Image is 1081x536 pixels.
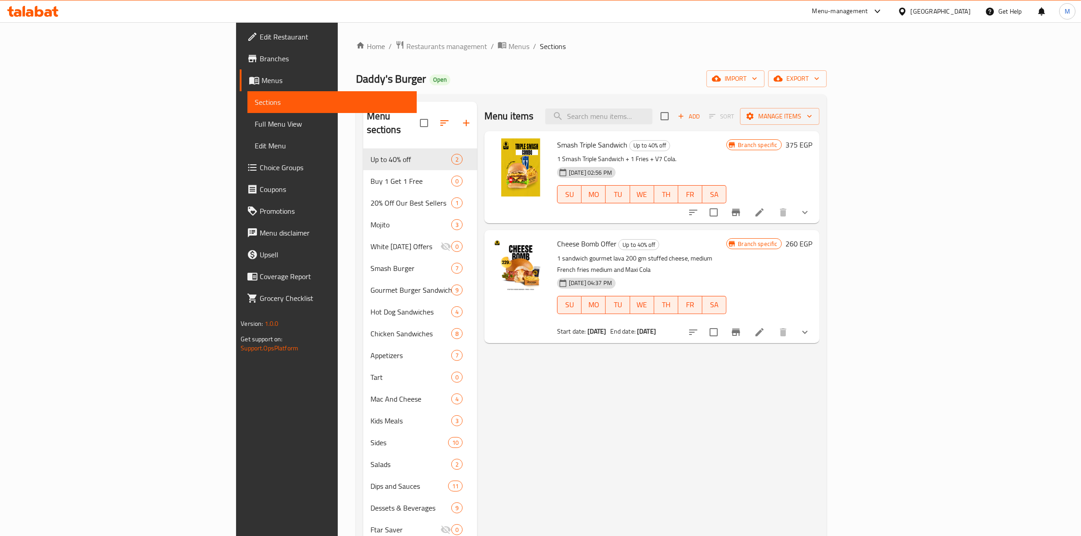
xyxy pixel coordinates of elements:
[370,502,451,513] span: Dessets & Beverages
[241,333,282,345] span: Get support on:
[491,41,494,52] li: /
[630,185,654,203] button: WE
[260,162,410,173] span: Choice Groups
[678,296,702,314] button: FR
[609,188,626,201] span: TU
[768,70,827,87] button: export
[363,410,477,432] div: Kids Meals3
[363,475,477,497] div: Dips and Sauces11
[452,351,462,360] span: 7
[370,350,451,361] span: Appetizers
[370,459,451,470] div: Salads
[775,73,819,84] span: export
[557,185,582,203] button: SU
[363,170,477,192] div: Buy 1 Get 1 Free0
[706,298,723,311] span: SA
[557,237,617,251] span: Cheese Bomb Offer
[247,135,417,157] a: Edit Menu
[451,415,463,426] div: items
[370,176,451,187] div: Buy 1 Get 1 Free
[370,415,451,426] span: Kids Meals
[585,188,602,201] span: MO
[655,107,674,126] span: Select section
[706,188,723,201] span: SA
[610,325,636,337] span: End date:
[452,526,462,534] span: 0
[452,155,462,164] span: 2
[241,342,298,354] a: Support.OpsPlatform
[370,219,451,230] div: Mojito
[492,138,550,197] img: Smash Triple Sandwich
[370,481,448,492] span: Dips and Sauces
[561,298,578,311] span: SU
[725,202,747,223] button: Branch-specific-item
[452,264,462,273] span: 7
[747,111,812,122] span: Manage items
[451,350,463,361] div: items
[702,296,726,314] button: SA
[370,524,440,535] div: Ftar Saver
[812,6,868,17] div: Menu-management
[629,140,670,151] div: Up to 40% off
[363,148,477,170] div: Up to 40% off2
[363,497,477,519] div: Dessets & Beverages9
[582,296,606,314] button: MO
[363,344,477,366] div: Appetizers7
[609,298,626,311] span: TU
[370,154,451,165] span: Up to 40% off
[634,188,651,201] span: WE
[356,40,827,52] nav: breadcrumb
[451,154,463,165] div: items
[452,504,462,512] span: 9
[654,296,678,314] button: TH
[260,184,410,195] span: Coupons
[561,188,578,201] span: SU
[265,318,279,329] span: 1.0.0
[654,185,678,203] button: TH
[363,279,477,301] div: Gourmet Burger Sandwiches9
[415,113,434,133] span: Select all sections
[395,40,487,52] a: Restaurants management
[678,185,702,203] button: FR
[557,153,727,165] p: 1 Smash Triple Sandwich + 1 Fries + V7 Cola.
[260,271,410,282] span: Coverage Report
[452,286,462,295] span: 9
[740,108,819,125] button: Manage items
[363,301,477,323] div: Hot Dog Sandwiches4
[606,185,630,203] button: TU
[255,140,410,151] span: Edit Menu
[452,242,462,251] span: 0
[370,263,451,274] span: Smash Burger
[772,202,794,223] button: delete
[682,188,699,201] span: FR
[772,321,794,343] button: delete
[714,73,757,84] span: import
[451,241,463,252] div: items
[255,118,410,129] span: Full Menu View
[260,31,410,42] span: Edit Restaurant
[455,112,477,134] button: Add section
[637,325,656,337] b: [DATE]
[618,239,659,250] div: Up to 40% off
[451,459,463,470] div: items
[370,328,451,339] div: Chicken Sandwiches
[587,325,607,337] b: [DATE]
[452,417,462,425] span: 3
[706,70,765,87] button: import
[565,279,616,287] span: [DATE] 04:37 PM
[260,53,410,64] span: Branches
[370,437,448,448] div: Sides
[363,236,477,257] div: White [DATE] Offers0
[440,241,451,252] svg: Inactive section
[682,321,704,343] button: sort-choices
[451,372,463,383] div: items
[557,138,627,152] span: Smash Triple Sandwich
[452,395,462,403] span: 4
[630,296,654,314] button: WE
[452,177,462,186] span: 0
[451,393,463,404] div: items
